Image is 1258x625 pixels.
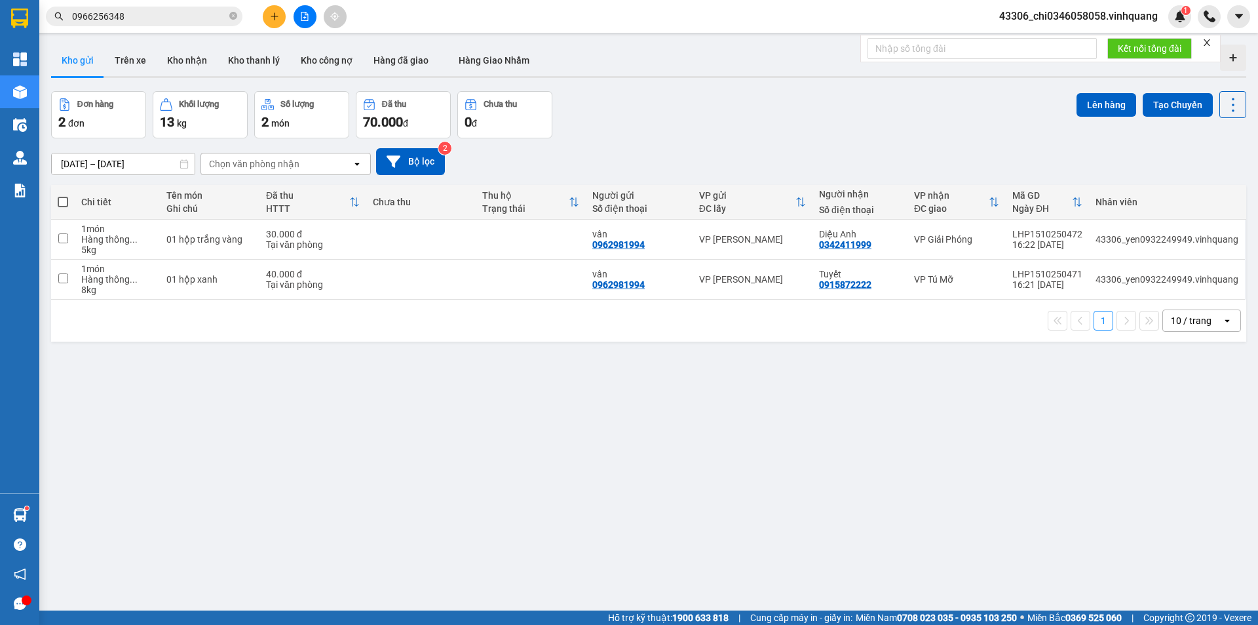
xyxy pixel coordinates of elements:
[254,91,349,138] button: Số lượng2món
[209,157,299,171] div: Chọn văn phòng nhận
[324,5,347,28] button: aim
[177,118,187,129] span: kg
[867,38,1097,59] input: Nhập số tổng đài
[1065,613,1122,623] strong: 0369 525 060
[907,185,1006,220] th: Toggle SortBy
[266,229,360,239] div: 30.000 đ
[457,91,552,138] button: Chưa thu0đ
[81,245,153,255] div: 5 kg
[1233,10,1245,22] span: caret-down
[1183,6,1188,15] span: 1
[259,185,366,220] th: Toggle SortBy
[14,568,26,580] span: notification
[266,269,360,279] div: 40.000 đ
[81,234,153,245] div: Hàng thông thường
[13,52,27,66] img: dashboard-icon
[104,45,157,76] button: Trên xe
[1012,190,1072,201] div: Mã GD
[166,203,253,214] div: Ghi chú
[484,100,517,109] div: Chưa thu
[271,118,290,129] span: món
[290,45,363,76] button: Kho công nợ
[1012,203,1072,214] div: Ngày ĐH
[356,91,451,138] button: Đã thu70.000đ
[819,269,901,279] div: Tuyết
[261,114,269,130] span: 2
[914,190,989,201] div: VP nhận
[81,264,153,274] div: 1 món
[266,279,360,290] div: Tại văn phòng
[1027,611,1122,625] span: Miền Bắc
[476,185,586,220] th: Toggle SortBy
[81,285,153,295] div: 8 kg
[266,203,349,214] div: HTTT
[592,229,686,239] div: vân
[14,538,26,551] span: question-circle
[1220,45,1246,71] div: Tạo kho hàng mới
[266,190,349,201] div: Đã thu
[179,100,219,109] div: Khối lượng
[699,190,795,201] div: VP gửi
[373,197,470,207] div: Chưa thu
[54,12,64,21] span: search
[914,274,999,285] div: VP Tú Mỡ
[1222,315,1232,326] svg: open
[376,148,445,175] button: Bộ lọc
[403,118,408,129] span: đ
[11,9,28,28] img: logo-vxr
[699,203,795,214] div: ĐC lấy
[263,5,286,28] button: plus
[160,114,174,130] span: 13
[699,274,806,285] div: VP [PERSON_NAME]
[77,100,113,109] div: Đơn hàng
[856,611,1017,625] span: Miền Nam
[166,274,253,285] div: 01 hộp xanh
[218,45,290,76] button: Kho thanh lý
[1107,38,1192,59] button: Kết nối tổng đài
[819,239,871,250] div: 0342411999
[819,229,901,239] div: Diệu Anh
[81,197,153,207] div: Chi tiết
[51,45,104,76] button: Kho gửi
[989,8,1168,24] span: 43306_chi0346058058.vinhquang
[750,611,852,625] span: Cung cấp máy in - giấy in:
[482,203,569,214] div: Trạng thái
[592,190,686,201] div: Người gửi
[1012,229,1082,239] div: LHP1510250472
[1227,5,1250,28] button: caret-down
[81,224,153,234] div: 1 món
[51,91,146,138] button: Đơn hàng2đơn
[363,114,403,130] span: 70.000
[157,45,218,76] button: Kho nhận
[1012,239,1082,250] div: 16:22 [DATE]
[166,190,253,201] div: Tên món
[166,234,253,245] div: 01 hộp trắng vàng
[438,142,451,155] sup: 2
[1096,197,1238,207] div: Nhân viên
[819,189,901,199] div: Người nhận
[330,12,339,21] span: aim
[1006,185,1089,220] th: Toggle SortBy
[1204,10,1215,22] img: phone-icon
[280,100,314,109] div: Số lượng
[819,205,901,215] div: Số điện thoại
[229,10,237,23] span: close-circle
[300,12,309,21] span: file-add
[1171,314,1211,327] div: 10 / trang
[1202,38,1211,47] span: close
[363,45,439,76] button: Hàng đã giao
[1118,41,1181,56] span: Kết nối tổng đài
[914,234,999,245] div: VP Giải Phóng
[472,118,477,129] span: đ
[1077,93,1136,117] button: Lên hàng
[68,118,85,129] span: đơn
[266,239,360,250] div: Tại văn phòng
[72,9,227,24] input: Tìm tên, số ĐT hoặc mã đơn
[1094,311,1113,331] button: 1
[914,203,989,214] div: ĐC giao
[13,151,27,165] img: warehouse-icon
[1096,234,1238,245] div: 43306_yen0932249949.vinhquang
[819,279,871,290] div: 0915872222
[592,203,686,214] div: Số điện thoại
[58,114,66,130] span: 2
